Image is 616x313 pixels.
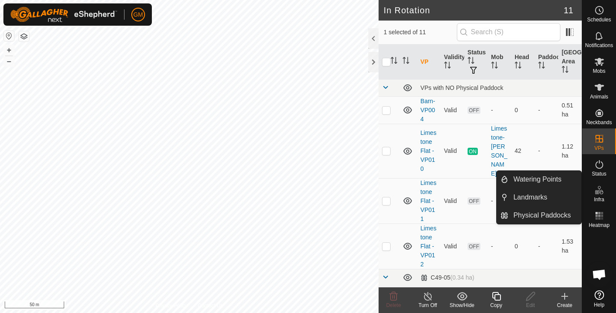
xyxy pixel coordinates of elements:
[513,210,571,221] span: Physical Paddocks
[589,223,610,228] span: Heatmap
[587,17,611,22] span: Schedules
[594,197,604,202] span: Infra
[441,224,464,269] td: Valid
[590,94,608,99] span: Animals
[457,23,560,41] input: Search (S)
[564,4,573,17] span: 11
[450,274,474,281] span: (0.34 ha)
[594,302,604,307] span: Help
[4,31,14,41] button: Reset Map
[479,301,513,309] div: Copy
[582,287,616,311] a: Help
[513,301,548,309] div: Edit
[511,45,535,80] th: Head
[585,43,613,48] span: Notifications
[491,197,508,206] div: -
[417,45,441,80] th: VP
[19,31,29,42] button: Map Layers
[491,106,508,115] div: -
[562,67,569,74] p-sorticon: Activate to sort
[441,124,464,178] td: Valid
[513,192,547,203] span: Landmarks
[558,45,582,80] th: [GEOGRAPHIC_DATA] Area
[491,124,508,178] div: Limestone-[PERSON_NAME]
[535,224,558,269] td: -
[441,45,464,80] th: Validity
[497,207,581,224] li: Physical Paddocks
[513,174,561,185] span: Watering Points
[10,7,117,22] img: Gallagher Logo
[515,63,521,70] p-sorticon: Activate to sort
[421,225,436,268] a: Limestone Flat -VP012
[508,171,581,188] a: Watering Points
[511,124,535,178] td: 42
[468,107,480,114] span: OFF
[4,45,14,55] button: +
[592,171,606,176] span: Status
[508,189,581,206] a: Landmarks
[558,96,582,124] td: 0.51 ha
[535,45,558,80] th: Paddock
[403,58,409,65] p-sorticon: Activate to sort
[508,207,581,224] a: Physical Paddocks
[548,301,582,309] div: Create
[133,10,143,19] span: GM
[444,63,451,70] p-sorticon: Activate to sort
[497,171,581,188] li: Watering Points
[558,224,582,269] td: 1.53 ha
[441,178,464,224] td: Valid
[586,120,612,125] span: Neckbands
[421,84,578,91] div: VPs with NO Physical Paddock
[491,242,508,251] div: -
[468,197,480,205] span: OFF
[386,302,401,308] span: Delete
[421,129,436,172] a: Limestone Flat -VP010
[538,63,545,70] p-sorticon: Activate to sort
[488,45,511,80] th: Mob
[445,301,479,309] div: Show/Hide
[593,69,605,74] span: Mobs
[384,5,564,15] h2: In Rotation
[535,96,558,124] td: -
[511,96,535,124] td: 0
[468,58,474,65] p-sorticon: Activate to sort
[511,224,535,269] td: 0
[411,301,445,309] div: Turn Off
[535,124,558,178] td: -
[4,56,14,66] button: –
[421,98,435,122] a: Barn-VP004
[384,28,457,37] span: 1 selected of 11
[198,302,223,310] a: Contact Us
[421,179,436,222] a: Limestone Flat -VP011
[391,58,397,65] p-sorticon: Activate to sort
[468,148,478,155] span: ON
[464,45,488,80] th: Status
[586,262,612,287] a: Open chat
[594,146,604,151] span: VPs
[497,189,581,206] li: Landmarks
[558,124,582,178] td: 1.12 ha
[441,96,464,124] td: Valid
[421,274,474,281] div: C49-05
[491,63,498,70] p-sorticon: Activate to sort
[155,302,187,310] a: Privacy Policy
[468,243,480,250] span: OFF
